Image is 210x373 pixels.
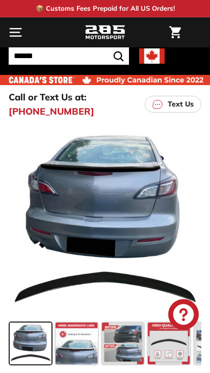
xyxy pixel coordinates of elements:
img: Logo_285_Motorsport_areodynamics_components [85,24,125,41]
a: Text Us [145,96,201,113]
a: Cart [164,18,186,47]
p: Text Us [168,99,194,110]
p: 📦 Customs Fees Prepaid for All US Orders! [36,4,175,14]
p: Call or Text Us at: [9,90,87,104]
inbox-online-store-chat: Shopify online store chat [165,299,202,332]
a: [PHONE_NUMBER] [9,104,94,118]
input: Search [9,47,129,65]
